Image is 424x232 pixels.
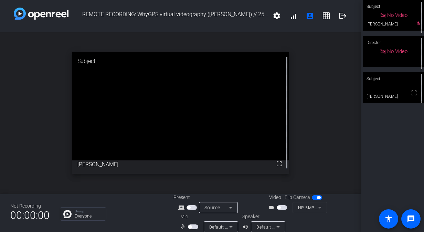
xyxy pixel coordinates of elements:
mat-icon: fullscreen [275,160,283,168]
div: Mic [173,213,242,220]
div: Speaker [242,213,284,220]
mat-icon: settings [273,12,281,20]
span: Source [204,205,220,210]
div: Not Recording [10,202,50,210]
span: No Video [387,48,407,54]
span: 00:00:00 [10,207,50,224]
span: Video [269,194,281,201]
mat-icon: message [407,215,415,223]
span: Flip Camera [285,194,310,201]
span: No Video [387,12,407,18]
div: Director [363,36,424,49]
button: signal_cellular_alt [285,8,301,24]
span: REMOTE RECORDING: WhyGPS virtual videography ([PERSON_NAME]) // 2504-11516-CS [68,8,268,24]
mat-icon: logout [339,12,347,20]
mat-icon: mic_none [180,223,188,231]
mat-icon: account_box [306,12,314,20]
span: Default - Speakers (2- Realtek(R) Audio) [256,224,336,230]
img: white-gradient.svg [14,8,68,20]
p: Group [75,210,103,213]
mat-icon: fullscreen [410,89,418,97]
mat-icon: accessibility [384,215,393,223]
mat-icon: grid_on [322,12,330,20]
img: Chat Icon [63,210,72,218]
p: Everyone [75,214,103,218]
div: Subject [72,52,289,71]
mat-icon: videocam_outline [268,203,277,212]
span: Default - Microphone Array (2- Intel® Smart Sound Technology for Digital Microphones) [209,224,385,230]
div: Subject [363,72,424,85]
mat-icon: screen_share_outline [178,203,187,212]
mat-icon: volume_up [242,223,251,231]
div: Present [173,194,242,201]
